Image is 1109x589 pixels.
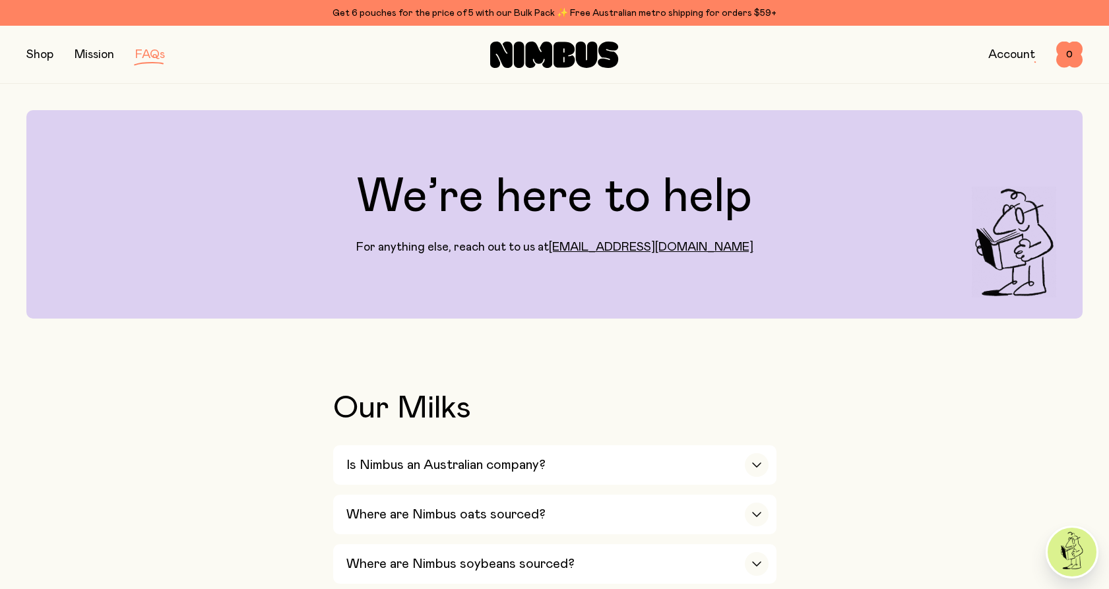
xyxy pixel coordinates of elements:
div: Get 6 pouches for the price of 5 with our Bulk Pack ✨ Free Australian metro shipping for orders $59+ [26,5,1083,21]
a: Mission [75,49,114,61]
button: Where are Nimbus soybeans sourced? [333,544,776,584]
img: agent [1048,528,1096,576]
h3: Where are Nimbus soybeans sourced? [346,556,575,572]
a: [EMAIL_ADDRESS][DOMAIN_NAME] [549,241,753,253]
button: Where are Nimbus oats sourced? [333,495,776,534]
h2: Our Milks [333,392,776,424]
a: Account [988,49,1035,61]
button: Is Nimbus an Australian company? [333,445,776,485]
button: 0 [1056,42,1083,68]
a: FAQs [135,49,165,61]
h1: We’re here to help [357,173,752,221]
h3: Is Nimbus an Australian company? [346,457,546,473]
h3: Where are Nimbus oats sourced? [346,507,546,522]
p: For anything else, reach out to us at [356,239,753,255]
